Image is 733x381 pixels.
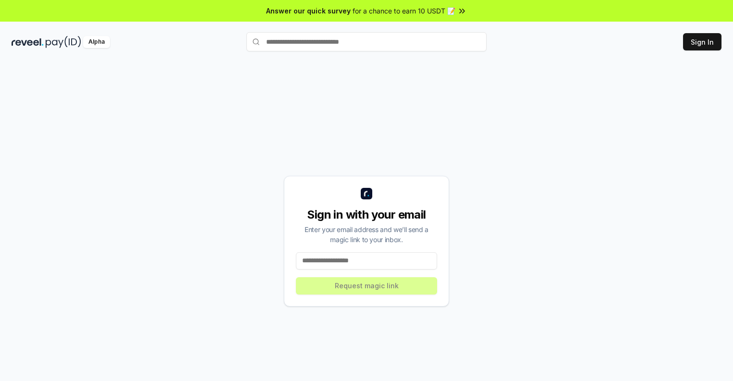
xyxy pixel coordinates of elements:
[266,6,351,16] span: Answer our quick survey
[296,224,437,245] div: Enter your email address and we’ll send a magic link to your inbox.
[353,6,455,16] span: for a chance to earn 10 USDT 📝
[683,33,721,50] button: Sign In
[361,188,372,199] img: logo_small
[296,207,437,222] div: Sign in with your email
[12,36,44,48] img: reveel_dark
[46,36,81,48] img: pay_id
[83,36,110,48] div: Alpha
